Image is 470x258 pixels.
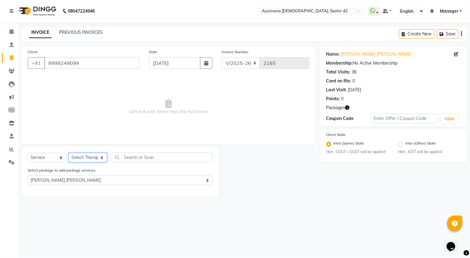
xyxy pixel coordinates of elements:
[334,141,364,148] label: Intra (Same) State
[326,60,353,66] div: Membership:
[326,96,340,102] div: Points:
[112,153,213,162] input: Search or Scan
[444,233,464,252] iframe: chat widget
[437,29,458,39] button: Save
[440,8,458,14] span: Manager
[398,149,461,155] small: Hint : IGST will be applied
[28,168,95,173] label: Select package to add package services
[326,149,389,155] small: Hint : CGST + SGST will be applied
[326,60,461,66] div: No Active Membership
[341,96,344,102] div: 0
[28,57,45,69] button: +91
[352,69,357,75] div: 36
[59,30,102,35] a: PREVIOUS INVOICES
[28,76,309,138] span: Select & add items from the list below
[348,87,361,93] div: [DATE]
[326,78,351,84] div: Card on file:
[353,78,355,84] div: 0
[29,27,52,38] a: INVOICE
[326,132,346,137] label: Client State
[326,87,347,93] div: Last Visit:
[44,57,140,69] input: Search by Name/Mobile/Email/Code
[399,29,434,39] button: Create New
[28,49,38,55] label: Client
[326,115,371,122] div: Coupon Code
[222,49,248,55] label: Invoice Number
[326,51,340,58] div: Name:
[341,51,412,58] a: [PERSON_NAME] [PERSON_NAME]
[326,69,351,75] div: Total Visits:
[68,2,95,20] b: 08047224946
[16,2,58,20] img: logo
[441,114,458,123] button: Apply
[371,114,438,123] input: Enter Offer / Coupon Code
[326,105,345,111] span: Packages
[405,141,436,148] label: Inter (Other) State
[149,49,157,55] label: Date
